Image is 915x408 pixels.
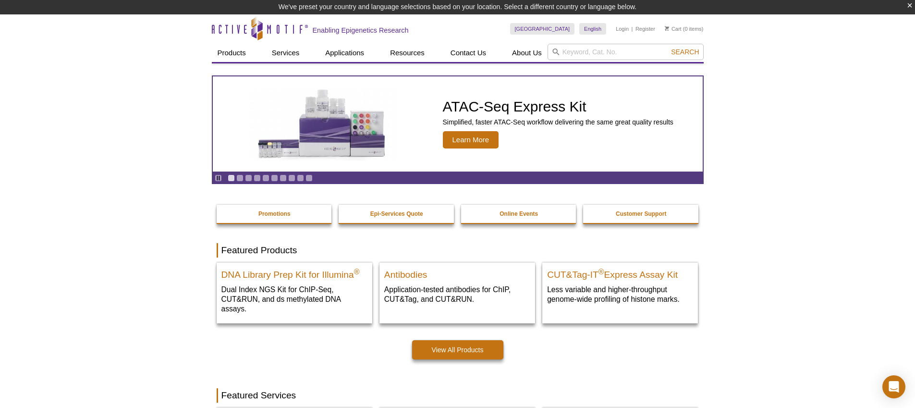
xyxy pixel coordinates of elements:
a: Resources [384,44,430,62]
a: Go to slide 10 [305,174,313,182]
a: Cart [665,25,682,32]
a: Register [635,25,655,32]
a: Go to slide 4 [254,174,261,182]
p: Simplified, faster ATAC-Seq workflow delivering the same great quality results [443,118,673,126]
h2: DNA Library Prep Kit for Illumina [221,265,367,280]
a: Go to slide 9 [297,174,304,182]
a: Contact Us [445,44,492,62]
a: Go to slide 3 [245,174,252,182]
img: ATAC-Seq Express Kit [244,87,402,161]
a: Customer Support [583,205,699,223]
sup: ® [354,268,360,276]
p: Application-tested antibodies for ChIP, CUT&Tag, and CUT&RUN. [384,284,530,304]
h2: CUT&Tag-IT Express Assay Kit [547,265,693,280]
p: Less variable and higher-throughput genome-wide profiling of histone marks​. [547,284,693,304]
a: Epi-Services Quote [339,205,455,223]
a: Online Events [461,205,577,223]
a: Go to slide 8 [288,174,295,182]
strong: Epi-Services Quote [370,210,423,217]
strong: Online Events [500,210,538,217]
a: English [579,23,606,35]
a: DNA Library Prep Kit for Illumina DNA Library Prep Kit for Illumina® Dual Index NGS Kit for ChIP-... [217,262,372,323]
a: Applications [319,44,370,62]
h2: Featured Services [217,388,699,403]
a: Services [266,44,305,62]
h2: Antibodies [384,265,530,280]
a: Promotions [217,205,333,223]
input: Keyword, Cat. No. [548,44,704,60]
h2: Enabling Epigenetics Research [313,26,409,35]
a: About Us [506,44,548,62]
a: CUT&Tag-IT® Express Assay Kit CUT&Tag-IT®Express Assay Kit Less variable and higher-throughput ge... [542,262,698,314]
a: ATAC-Seq Express Kit ATAC-Seq Express Kit Simplified, faster ATAC-Seq workflow delivering the sam... [213,76,703,172]
a: View All Products [412,340,503,359]
strong: Promotions [258,210,291,217]
a: [GEOGRAPHIC_DATA] [510,23,575,35]
button: Search [668,48,702,56]
strong: Customer Support [616,210,666,217]
li: (0 items) [665,23,704,35]
a: Go to slide 2 [236,174,244,182]
a: All Antibodies Antibodies Application-tested antibodies for ChIP, CUT&Tag, and CUT&RUN. [379,262,535,314]
a: Products [212,44,252,62]
a: Go to slide 7 [280,174,287,182]
article: ATAC-Seq Express Kit [213,76,703,172]
a: Go to slide 6 [271,174,278,182]
a: Toggle autoplay [215,174,222,182]
sup: ® [598,268,604,276]
h2: Featured Products [217,243,699,258]
span: Search [671,48,699,56]
span: Learn More [443,131,499,148]
div: Open Intercom Messenger [882,375,905,398]
li: | [632,23,633,35]
a: Go to slide 1 [228,174,235,182]
p: Dual Index NGS Kit for ChIP-Seq, CUT&RUN, and ds methylated DNA assays. [221,284,367,314]
img: Your Cart [665,26,669,31]
a: Go to slide 5 [262,174,269,182]
a: Login [616,25,629,32]
h2: ATAC-Seq Express Kit [443,99,673,114]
